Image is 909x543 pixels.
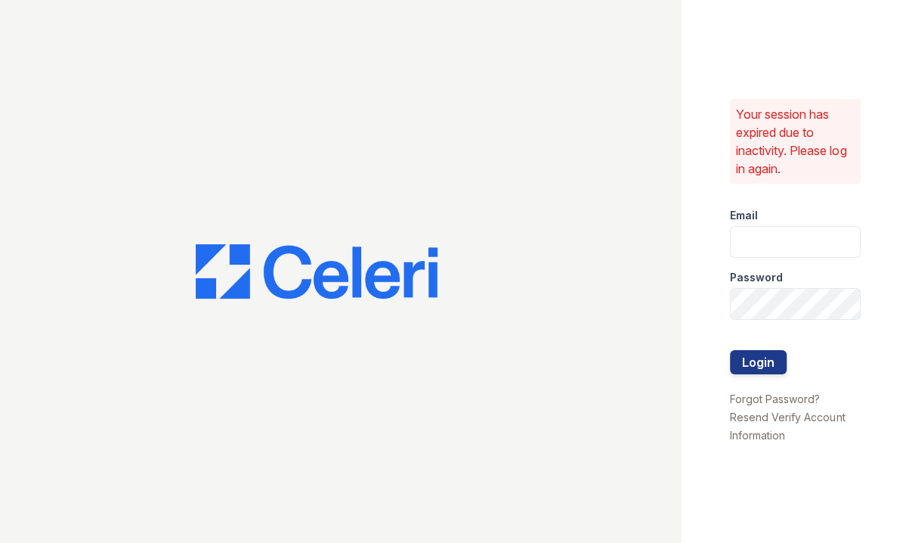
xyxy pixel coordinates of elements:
label: Password [730,270,783,285]
label: Email [730,208,758,223]
a: Forgot Password? [730,393,820,405]
p: Your session has expired due to inactivity. Please log in again. [736,105,855,178]
img: CE_Logo_Blue-a8612792a0a2168367f1c8372b55b34899dd931a85d93a1a3d3e32e68fde9ad4.png [196,244,437,299]
button: Login [730,350,787,374]
a: Resend Verify Account Information [730,411,845,442]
